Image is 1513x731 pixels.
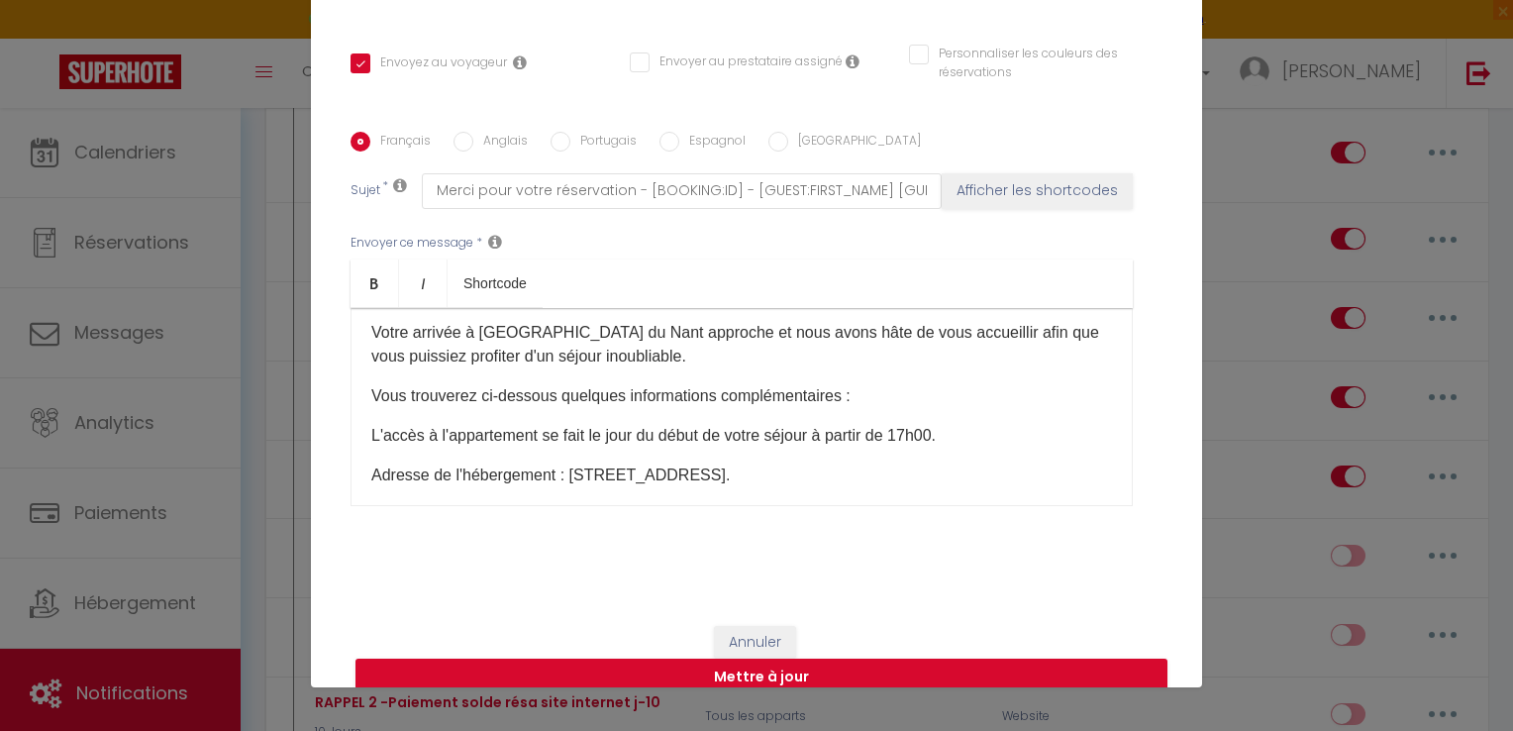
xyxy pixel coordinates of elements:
[448,260,543,307] a: Shortcode
[846,53,859,69] i: Envoyer au prestataire si il est assigné
[714,626,796,660] button: Annuler
[371,464,1112,487] p: Adresse de l'hébergement : [STREET_ADDRESS].
[942,173,1133,209] button: Afficher les shortcodes
[370,132,431,154] label: Français
[371,321,1112,368] p: Votre arrivée à [GEOGRAPHIC_DATA] du Nant approche et nous avons hâte de vous accueillir afin que...
[488,234,502,250] i: Message
[16,8,75,67] button: Ouvrir le widget de chat LiveChat
[473,132,528,154] label: Anglais
[351,181,380,202] label: Sujet
[371,503,1112,551] p: ([GEOGRAPHIC_DATA], prendre direction [GEOGRAPHIC_DATA], après panneau "[GEOGRAPHIC_DATA]", prend...
[399,260,448,307] a: Italic
[788,132,921,154] label: [GEOGRAPHIC_DATA]
[355,659,1167,696] button: Mettre à jour
[393,177,407,193] i: Subject
[513,54,527,70] i: Envoyer au voyageur
[371,424,1112,448] p: L'accès à l'appartement se fait le jour du début de votre séjour à partir de 17h00.
[351,260,399,307] a: Bold
[371,384,1112,408] p: Vous trouverez ci-dessous quelques informations complémentaires :
[679,132,746,154] label: Espagnol
[570,132,637,154] label: Portugais
[351,234,473,253] label: Envoyer ce message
